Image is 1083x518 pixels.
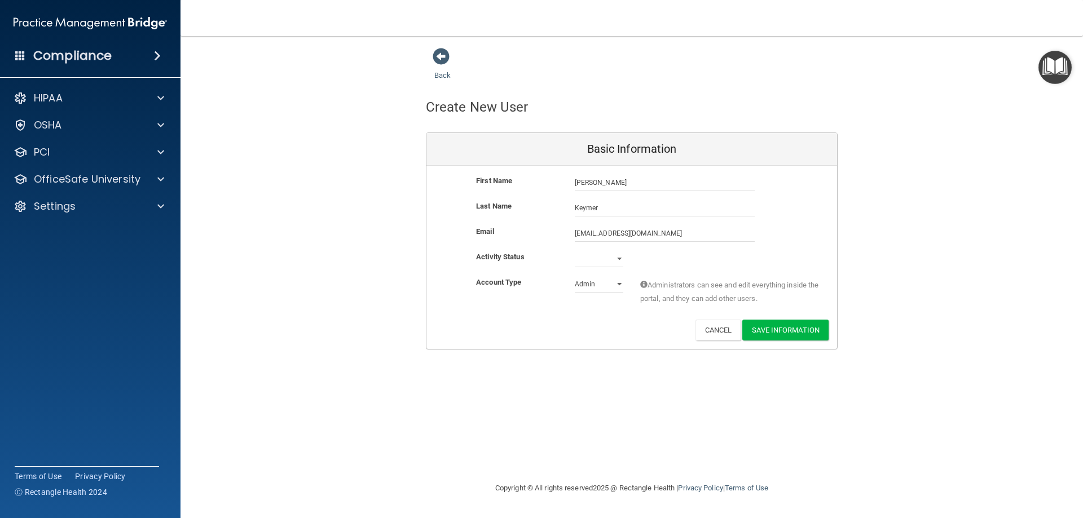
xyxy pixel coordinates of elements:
[476,253,525,261] b: Activity Status
[426,100,529,114] h4: Create New User
[14,145,164,159] a: PCI
[476,176,512,185] b: First Name
[14,12,167,34] img: PMB logo
[678,484,723,492] a: Privacy Policy
[14,172,164,186] a: OfficeSafe University
[34,91,63,105] p: HIPAA
[14,91,164,105] a: HIPAA
[695,320,741,340] button: Cancel
[476,227,494,236] b: Email
[476,278,521,286] b: Account Type
[434,57,451,79] a: Back
[33,48,112,64] h4: Compliance
[15,471,61,482] a: Terms of Use
[426,470,838,506] div: Copyright © All rights reserved 2025 @ Rectangle Health | |
[34,172,140,186] p: OfficeSafe University
[426,133,837,166] div: Basic Information
[15,486,107,498] span: Ⓒ Rectangle Health 2024
[34,145,50,159] p: PCI
[725,484,768,492] a: Terms of Use
[14,118,164,132] a: OSHA
[34,200,76,213] p: Settings
[640,278,820,306] span: Administrators can see and edit everything inside the portal, and they can add other users.
[34,118,62,132] p: OSHA
[742,320,829,340] button: Save Information
[1038,51,1072,84] button: Open Resource Center
[476,202,512,210] b: Last Name
[75,471,126,482] a: Privacy Policy
[14,200,164,213] a: Settings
